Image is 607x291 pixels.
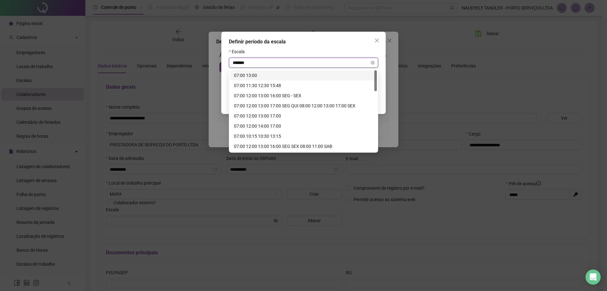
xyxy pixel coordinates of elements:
[230,101,377,111] div: 07:00 12:00 13:00 17:00 SEG QUI 08:00 12:00 13:00 17:00 SEX
[371,61,375,65] span: close-circle
[234,82,373,89] div: 07:00 11:30 12:30 15:48
[234,102,373,109] div: 07:00 12:00 13:00 17:00 SEG QUI 08:00 12:00 13:00 17:00 SEX
[230,131,377,141] div: 07:00 10:15 10:30 13:15
[586,269,601,285] div: Open Intercom Messenger
[234,112,373,119] div: 07:00 12:00 13:00 17:00
[230,80,377,91] div: 07:00 11:30 12:30 15:48
[234,143,373,150] div: 07:00 12:00 13:00 16:00 SEG SEX 08:00 11:00 SAB
[234,92,373,99] div: 07:00 12:00 13:00 16:00 SEG - SEX
[230,141,377,151] div: 07:00 12:00 13:00 16:00 SEG SEX 08:00 11:00 SAB
[229,38,378,46] div: Definir período da escala
[234,123,373,130] div: 07:00 12:00 14:00 17:00
[234,72,373,79] div: 07:00 13:00
[229,48,249,55] label: Escala
[230,70,377,80] div: 07:00 13:00
[234,133,373,140] div: 07:00 10:15 10:30 13:15
[230,91,377,101] div: 07:00 12:00 13:00 16:00 SEG - SEX
[230,111,377,121] div: 07:00 12:00 13:00 17:00
[230,121,377,131] div: 07:00 12:00 14:00 17:00
[372,35,382,46] button: Close
[374,38,379,43] span: close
